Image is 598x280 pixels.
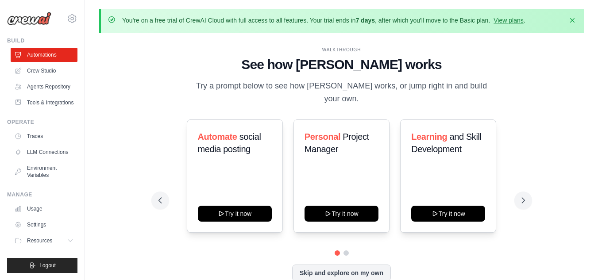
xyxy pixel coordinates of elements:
span: Resources [27,237,52,244]
img: Logo [7,12,51,25]
div: Operate [7,119,77,126]
span: Logout [39,262,56,269]
a: Usage [11,202,77,216]
button: Logout [7,258,77,273]
div: Build [7,37,77,44]
strong: 7 days [355,17,375,24]
span: Learning [411,132,447,142]
p: Try a prompt below to see how [PERSON_NAME] works, or jump right in and build your own. [193,80,490,106]
div: Manage [7,191,77,198]
a: Tools & Integrations [11,96,77,110]
button: Try it now [305,206,378,222]
p: You're on a free trial of CrewAI Cloud with full access to all features. Your trial ends in , aft... [122,16,525,25]
span: Automate [198,132,237,142]
a: View plans [494,17,523,24]
button: Try it now [198,206,272,222]
a: LLM Connections [11,145,77,159]
button: Try it now [411,206,485,222]
a: Crew Studio [11,64,77,78]
a: Traces [11,129,77,143]
a: Agents Repository [11,80,77,94]
a: Settings [11,218,77,232]
span: Project Manager [305,132,369,154]
h1: See how [PERSON_NAME] works [158,57,525,73]
button: Resources [11,234,77,248]
a: Environment Variables [11,161,77,182]
a: Automations [11,48,77,62]
span: Personal [305,132,340,142]
div: WALKTHROUGH [158,46,525,53]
